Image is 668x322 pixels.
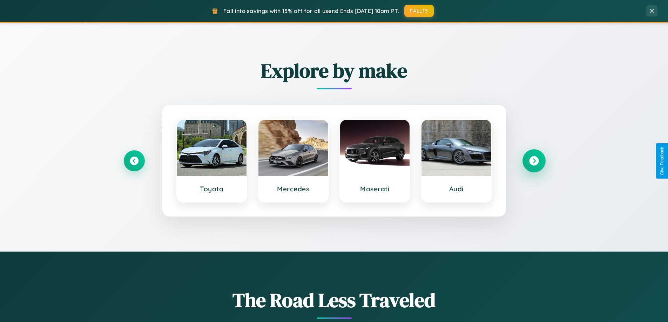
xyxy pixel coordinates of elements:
[404,5,434,17] button: FALL15
[347,185,403,193] h3: Maserati
[184,185,240,193] h3: Toyota
[265,185,321,193] h3: Mercedes
[660,147,664,175] div: Give Feedback
[223,7,399,14] span: Fall into savings with 15% off for all users! Ends [DATE] 10am PT.
[124,57,545,84] h2: Explore by make
[124,287,545,314] h1: The Road Less Traveled
[429,185,484,193] h3: Audi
